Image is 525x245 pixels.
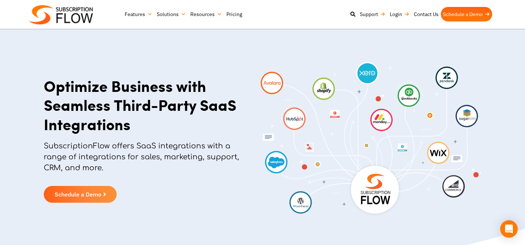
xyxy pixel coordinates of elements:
[44,186,117,203] a: Schedule a Demo
[122,7,155,22] a: Features
[55,191,101,197] span: Schedule a Demo
[155,7,188,22] a: Solutions
[44,141,242,181] p: SubscriptionFlow offers SaaS integrations with a range of integrations for sales, marketing, supp...
[412,7,441,22] a: Contact Us
[441,7,492,22] a: Schedule a Demo
[500,220,518,238] div: Open Intercom Messenger
[44,76,242,134] h1: Optimize Business with Seamless Third-Party SaaS Integrations
[224,7,244,22] a: Pricing
[188,7,224,22] a: Resources
[358,7,388,22] a: Support
[29,5,93,24] img: Subscriptionflow
[388,7,412,22] a: Login
[261,62,481,217] img: SaaS Integrations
